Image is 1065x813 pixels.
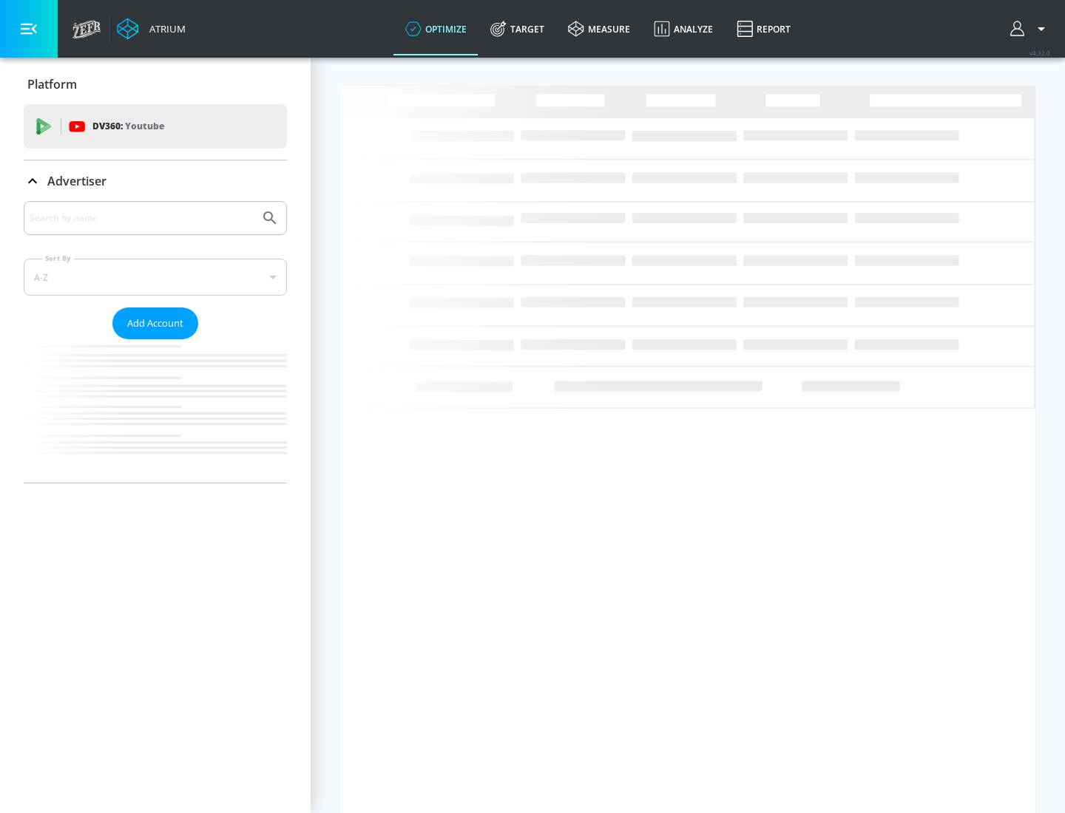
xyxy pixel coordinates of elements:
[127,315,183,332] span: Add Account
[112,307,198,339] button: Add Account
[117,18,186,40] a: Atrium
[42,254,74,263] label: Sort By
[1029,49,1050,57] span: v 4.32.0
[30,208,254,228] input: Search by name
[125,118,164,134] p: Youtube
[479,2,556,55] a: Target
[393,2,479,55] a: optimize
[24,64,287,105] div: Platform
[725,2,802,55] a: Report
[24,259,287,296] div: A-Z
[24,201,287,483] div: Advertiser
[556,2,642,55] a: measure
[24,339,287,483] nav: list of Advertiser
[24,160,287,202] div: Advertiser
[642,2,725,55] a: Analyze
[24,104,287,149] div: DV360: Youtube
[47,173,106,189] p: Advertiser
[143,22,186,35] div: Atrium
[92,118,164,135] p: DV360:
[27,76,77,92] p: Platform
